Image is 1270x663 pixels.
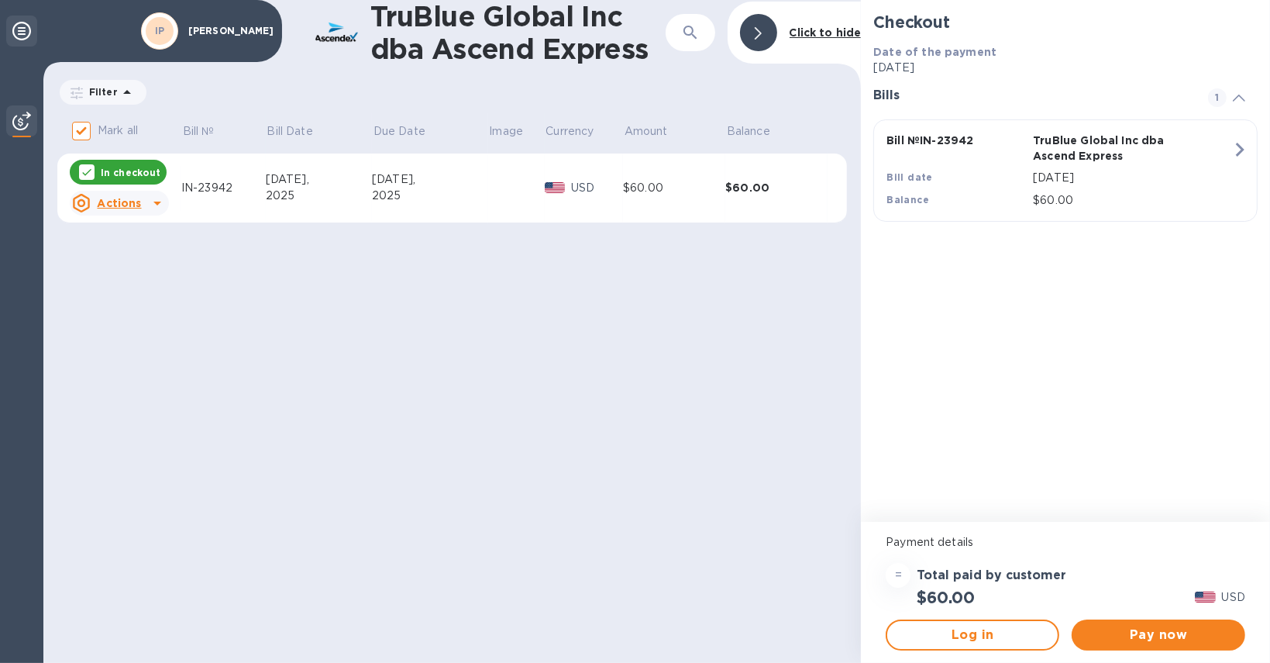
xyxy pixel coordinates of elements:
h3: Total paid by customer [917,568,1066,583]
div: [DATE], [372,171,488,188]
b: Balance [886,194,929,205]
h3: Bills [873,88,1189,103]
span: Balance [727,123,790,140]
div: IN-23942 [181,180,266,196]
p: Image [489,123,523,140]
u: Actions [97,197,141,209]
p: Mark all [98,123,138,139]
b: IP [155,25,165,36]
p: $60.00 [1033,192,1232,209]
div: $60.00 [623,180,725,196]
span: Log in [900,626,1045,644]
b: Bill date [886,171,933,183]
span: Pay now [1084,626,1233,644]
button: Bill №IN-23942TruBlue Global Inc dba Ascend ExpressBill date[DATE]Balance$60.00 [873,119,1258,222]
p: Bill № [183,123,215,140]
b: Click to hide [790,26,862,39]
div: $60.00 [725,180,828,195]
span: 1 [1208,88,1227,107]
p: Bill № IN-23942 [886,133,1027,148]
p: Amount [625,123,668,140]
h2: Checkout [873,12,1258,32]
button: Pay now [1072,620,1245,651]
div: 2025 [266,188,372,204]
h2: $60.00 [917,588,975,607]
p: [DATE] [873,60,1258,76]
img: USD [1195,592,1216,603]
button: Log in [886,620,1059,651]
p: Currency [546,123,594,140]
div: [DATE], [266,171,372,188]
span: Amount [625,123,688,140]
p: Filter [83,85,118,98]
span: Bill № [183,123,235,140]
p: [DATE] [1033,170,1232,186]
p: Bill Date [267,123,313,140]
b: Date of the payment [873,46,996,58]
p: Balance [727,123,770,140]
p: USD [571,180,623,196]
p: Payment details [886,534,1245,551]
span: Due Date [373,123,446,140]
span: Bill Date [267,123,333,140]
img: USD [545,182,566,193]
p: TruBlue Global Inc dba Ascend Express [1033,133,1173,164]
p: [PERSON_NAME] [188,26,266,36]
div: = [886,563,910,588]
p: Due Date [373,123,425,140]
p: In checkout [101,166,160,179]
p: USD [1222,589,1245,606]
div: 2025 [372,188,488,204]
